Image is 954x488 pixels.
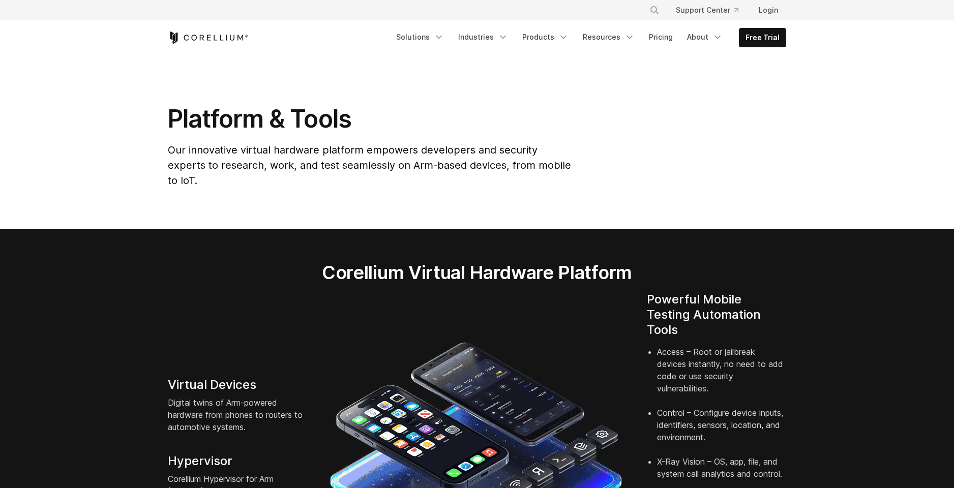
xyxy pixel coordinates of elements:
a: Industries [452,28,514,46]
h2: Corellium Virtual Hardware Platform [274,261,679,284]
a: About [681,28,729,46]
div: Navigation Menu [390,28,786,47]
a: Products [516,28,575,46]
p: Digital twins of Arm-powered hardware from phones to routers to automotive systems. [168,396,307,433]
span: Our innovative virtual hardware platform empowers developers and security experts to research, wo... [168,144,571,187]
a: Corellium Home [168,32,249,44]
a: Login [751,1,786,19]
button: Search [645,1,664,19]
li: Control – Configure device inputs, identifiers, sensors, location, and environment. [657,407,786,455]
a: Pricing [643,28,679,46]
a: Solutions [390,28,450,46]
div: Navigation Menu [637,1,786,19]
h4: Hypervisor [168,453,307,469]
a: Free Trial [739,28,786,47]
a: Resources [577,28,641,46]
h4: Virtual Devices [168,377,307,392]
li: Access – Root or jailbreak devices instantly, no need to add code or use security vulnerabilities. [657,346,786,407]
h4: Powerful Mobile Testing Automation Tools [647,292,786,338]
h1: Platform & Tools [168,104,573,134]
a: Support Center [668,1,747,19]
